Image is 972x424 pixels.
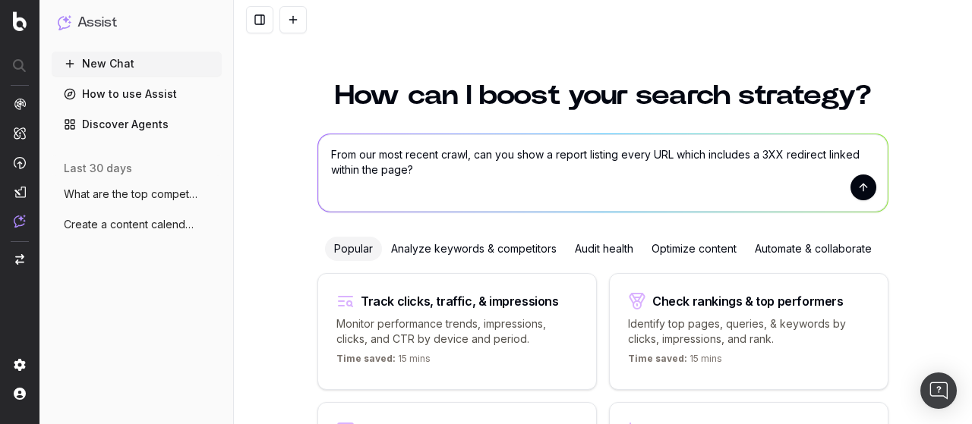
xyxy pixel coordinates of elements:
span: last 30 days [64,161,132,176]
img: Assist [58,15,71,30]
button: New Chat [52,52,222,76]
p: Identify top pages, queries, & keywords by clicks, impressions, and rank. [628,316,869,347]
textarea: From our most recent crawl, can you show a report listing every URL which includes a 3XX redirect... [318,134,888,212]
button: Create a content calendar using trends & [52,212,222,237]
img: Intelligence [14,127,26,140]
div: Automate & collaborate [746,237,881,261]
img: Studio [14,186,26,198]
a: Discover Agents [52,112,222,137]
div: Open Intercom Messenger [920,372,957,409]
img: My account [14,388,26,400]
a: How to use Assist [52,82,222,106]
p: Monitor performance trends, impressions, clicks, and CTR by device and period. [336,316,578,347]
img: Activation [14,156,26,169]
h1: Assist [77,12,117,33]
img: Analytics [14,98,26,110]
div: Audit health [566,237,642,261]
img: Setting [14,359,26,371]
span: Create a content calendar using trends & [64,217,197,232]
p: 15 mins [628,353,722,371]
div: Optimize content [642,237,746,261]
h1: How can I boost your search strategy? [317,82,888,109]
div: Analyze keywords & competitors [382,237,566,261]
img: Switch project [15,254,24,265]
span: Time saved: [336,353,396,364]
img: Botify logo [13,11,27,31]
button: Assist [58,12,216,33]
img: Assist [14,215,26,228]
span: What are the top competitors ranking for [64,187,197,202]
button: What are the top competitors ranking for [52,182,222,206]
span: Time saved: [628,353,687,364]
div: Check rankings & top performers [652,295,844,307]
div: Popular [325,237,382,261]
p: 15 mins [336,353,431,371]
div: Track clicks, traffic, & impressions [361,295,559,307]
